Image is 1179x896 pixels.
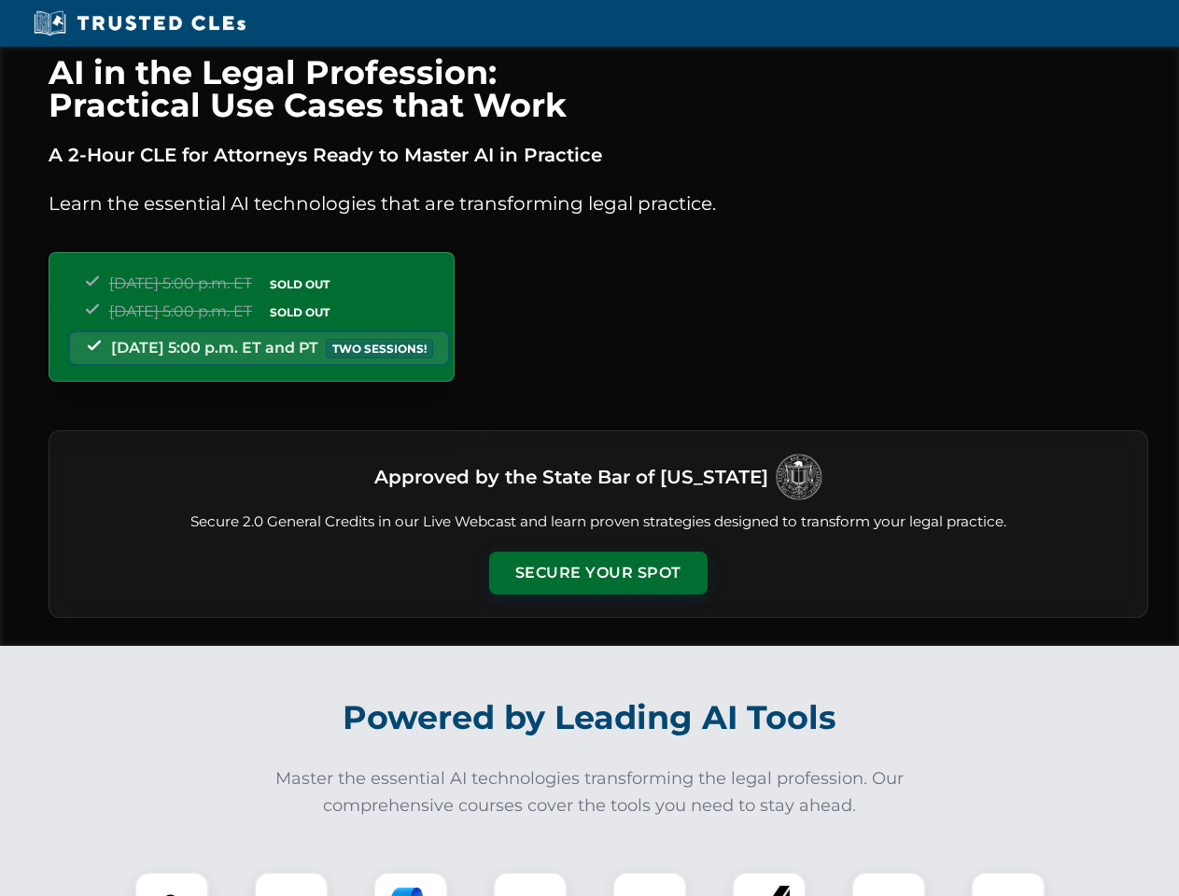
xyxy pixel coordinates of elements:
button: Secure Your Spot [489,552,708,595]
p: Secure 2.0 General Credits in our Live Webcast and learn proven strategies designed to transform ... [72,511,1125,533]
span: SOLD OUT [263,302,336,322]
p: A 2-Hour CLE for Attorneys Ready to Master AI in Practice [49,140,1148,170]
span: [DATE] 5:00 p.m. ET [109,302,252,320]
h3: Approved by the State Bar of [US_STATE] [374,460,768,494]
img: Trusted CLEs [28,9,251,37]
h2: Powered by Leading AI Tools [73,685,1107,750]
span: [DATE] 5:00 p.m. ET [109,274,252,292]
img: Logo [776,454,822,500]
p: Learn the essential AI technologies that are transforming legal practice. [49,189,1148,218]
span: SOLD OUT [263,274,336,294]
p: Master the essential AI technologies transforming the legal profession. Our comprehensive courses... [263,765,917,819]
h1: AI in the Legal Profession: Practical Use Cases that Work [49,56,1148,121]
